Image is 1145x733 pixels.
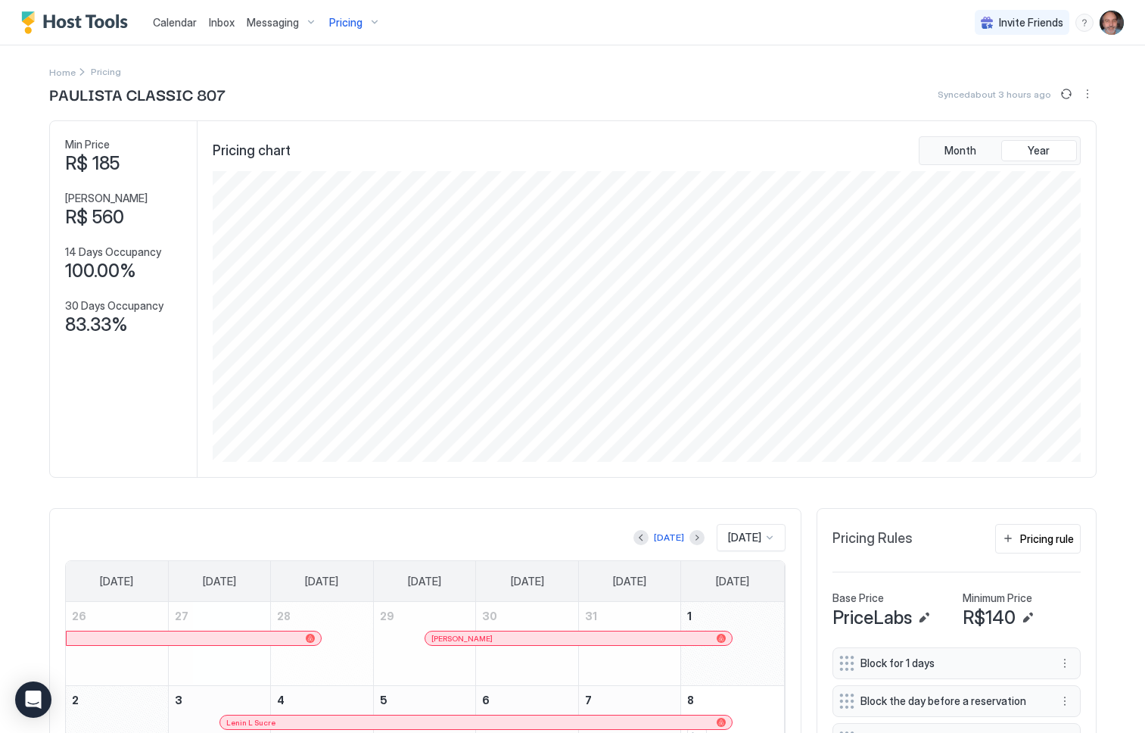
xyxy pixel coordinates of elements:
[431,634,493,644] span: [PERSON_NAME]
[1057,85,1075,103] button: Sync prices
[832,647,1081,679] div: Block for 1 days menu
[209,16,235,29] span: Inbox
[393,561,456,602] a: Wednesday
[226,718,275,728] span: Lenin L Sucre
[999,16,1063,30] span: Invite Friends
[633,530,649,545] button: Previous month
[65,313,128,336] span: 83.33%
[687,610,692,622] span: 1
[496,561,559,602] a: Thursday
[728,531,761,544] span: [DATE]
[681,602,783,630] a: November 1, 2025
[65,245,161,259] span: 14 Days Occupancy
[1056,692,1074,710] div: menu
[49,64,76,80] a: Home
[65,192,148,205] span: [PERSON_NAME]
[689,530,705,545] button: Next month
[613,575,646,588] span: [DATE]
[938,89,1051,100] span: Synced about 3 hours ago
[226,718,725,728] div: Lenin L Sucre
[408,575,441,588] span: [DATE]
[65,138,110,151] span: Min Price
[963,607,1016,629] span: R$140
[100,575,133,588] span: [DATE]
[585,694,592,706] span: 7
[919,136,1081,165] div: tab-group
[168,602,271,686] td: October 27, 2025
[1001,140,1077,161] button: Year
[1075,14,1094,32] div: menu
[329,16,362,30] span: Pricing
[1056,654,1074,672] div: menu
[1078,85,1097,103] button: More options
[65,299,163,313] span: 30 Days Occupancy
[271,686,373,714] a: November 4, 2025
[169,686,271,714] a: November 3, 2025
[482,610,497,622] span: 30
[374,602,476,630] a: October 29, 2025
[482,694,490,706] span: 6
[65,152,120,175] span: R$ 185
[72,694,79,706] span: 2
[66,602,168,630] a: October 26, 2025
[188,561,251,602] a: Monday
[1056,654,1074,672] button: More options
[585,610,597,622] span: 31
[66,602,169,686] td: October 26, 2025
[995,524,1081,554] button: Pricing rule
[65,260,136,282] span: 100.00%
[476,602,579,686] td: October 30, 2025
[578,602,681,686] td: October 31, 2025
[652,529,686,547] button: [DATE]
[247,16,299,30] span: Messaging
[1100,11,1124,35] div: User profile
[701,561,764,602] a: Saturday
[1019,609,1037,627] button: Edit
[49,64,76,80] div: Breadcrumb
[85,561,148,602] a: Sunday
[579,686,681,714] a: November 7, 2025
[832,685,1081,717] div: Block the day before a reservation menu
[305,575,338,588] span: [DATE]
[860,694,1041,708] span: Block the day before a reservation
[716,575,749,588] span: [DATE]
[277,694,285,706] span: 4
[832,607,912,629] span: PriceLabs
[380,694,387,706] span: 5
[203,575,236,588] span: [DATE]
[923,140,998,161] button: Month
[373,602,476,686] td: October 29, 2025
[511,575,544,588] span: [DATE]
[72,610,86,622] span: 26
[431,634,725,644] div: [PERSON_NAME]
[374,686,476,714] a: November 5, 2025
[380,610,394,622] span: 29
[681,602,784,686] td: November 1, 2025
[21,11,135,34] a: Host Tools Logo
[915,609,933,627] button: Edit
[209,14,235,30] a: Inbox
[49,83,226,105] span: PAULISTA CLASSIC 807
[271,602,373,630] a: October 28, 2025
[49,67,76,78] span: Home
[963,591,1032,605] span: Minimum Price
[681,686,783,714] a: November 8, 2025
[169,602,271,630] a: October 27, 2025
[1078,85,1097,103] div: menu
[476,686,578,714] a: November 6, 2025
[598,561,661,602] a: Friday
[271,602,374,686] td: October 28, 2025
[687,694,694,706] span: 8
[213,142,291,160] span: Pricing chart
[153,16,197,29] span: Calendar
[66,686,168,714] a: November 2, 2025
[944,144,976,158] span: Month
[1056,692,1074,710] button: More options
[91,66,121,77] span: Breadcrumb
[832,591,884,605] span: Base Price
[65,206,124,229] span: R$ 560
[175,610,188,622] span: 27
[290,561,353,602] a: Tuesday
[15,682,51,718] div: Open Intercom Messenger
